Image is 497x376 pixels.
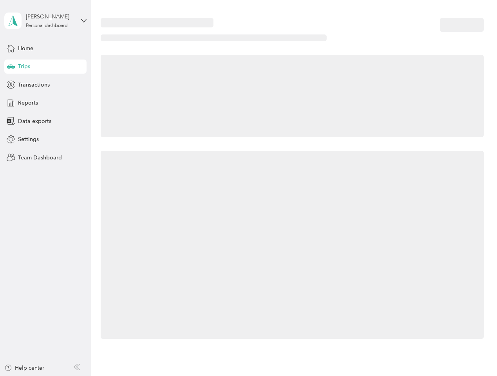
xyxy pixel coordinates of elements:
[18,62,30,70] span: Trips
[18,44,33,52] span: Home
[26,13,75,21] div: [PERSON_NAME]
[18,117,51,125] span: Data exports
[26,23,68,28] div: Personal dashboard
[18,81,50,89] span: Transactions
[4,364,44,372] button: Help center
[18,135,39,143] span: Settings
[18,154,62,162] span: Team Dashboard
[18,99,38,107] span: Reports
[453,332,497,376] iframe: Everlance-gr Chat Button Frame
